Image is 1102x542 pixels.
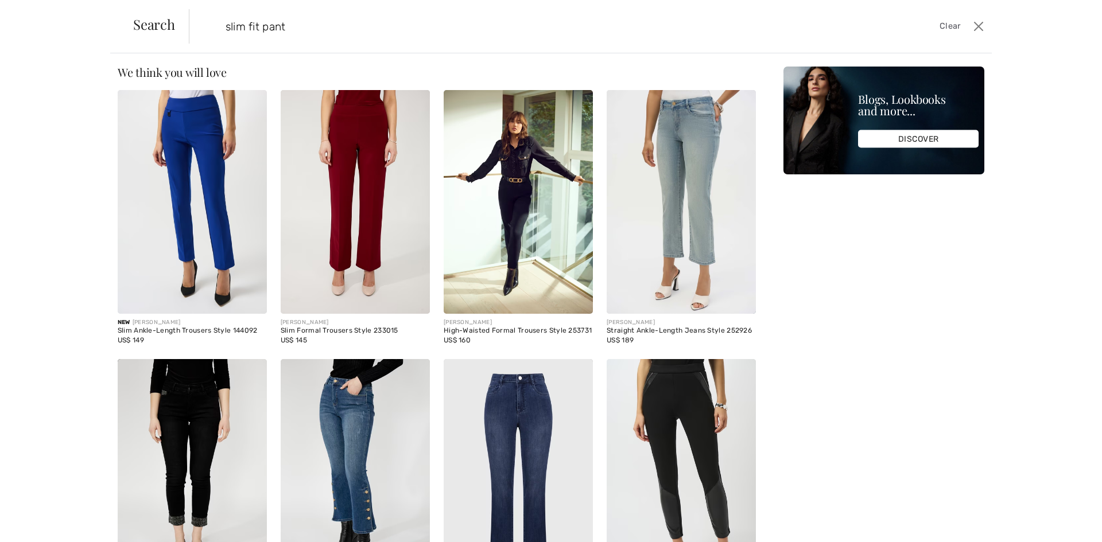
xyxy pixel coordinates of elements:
[444,318,593,327] div: [PERSON_NAME]
[783,67,984,174] img: Blogs, Lookbooks and more...
[607,327,756,335] div: Straight Ankle-Length Jeans Style 252926
[970,17,987,36] button: Close
[858,93,979,116] div: Blogs, Lookbooks and more...
[444,327,593,335] div: High-Waisted Formal Trousers Style 253731
[444,90,593,314] img: High-Waisted Formal Trousers Style 253731. Black
[25,8,49,18] span: Chat
[217,9,782,44] input: TYPE TO SEARCH
[281,327,430,335] div: Slim Formal Trousers Style 233015
[118,336,144,344] span: US$ 149
[607,318,756,327] div: [PERSON_NAME]
[118,327,267,335] div: Slim Ankle-Length Trousers Style 144092
[281,336,307,344] span: US$ 145
[118,318,267,327] div: [PERSON_NAME]
[118,90,267,314] img: Slim Ankle-Length Trousers Style 144092. Royal Sapphire 163
[444,336,471,344] span: US$ 160
[607,336,634,344] span: US$ 189
[281,318,430,327] div: [PERSON_NAME]
[858,130,979,148] div: DISCOVER
[607,90,756,314] img: Straight Ankle-Length Jeans Style 252926. LIGHT BLUE DENIM
[118,319,130,326] span: New
[281,90,430,314] img: Slim Formal Trousers Style 233015. Black
[133,17,175,31] span: Search
[118,64,227,80] span: We think you will love
[940,20,961,33] span: Clear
